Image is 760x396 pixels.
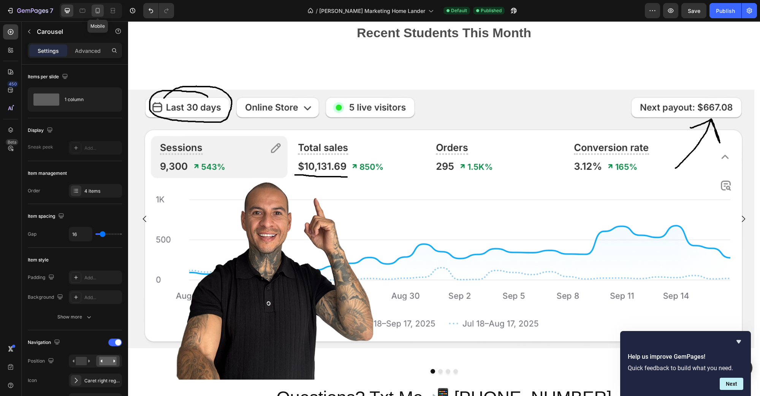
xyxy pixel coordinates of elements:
[28,377,37,384] div: Icon
[481,7,502,14] span: Published
[734,337,743,346] button: Hide survey
[28,187,40,194] div: Order
[84,377,120,384] div: Caret right regular
[628,364,743,372] p: Quick feedback to build what you need.
[451,7,467,14] span: Default
[316,7,318,15] span: /
[50,6,53,15] p: 7
[28,231,36,238] div: Gap
[318,348,322,352] button: Dot
[69,227,92,241] input: Auto
[688,8,700,14] span: Save
[28,257,49,263] div: Item style
[302,348,307,352] button: Dot
[84,294,120,301] div: Add...
[716,7,735,15] div: Publish
[143,3,174,18] div: Undo/Redo
[7,81,18,87] div: 450
[65,91,111,108] div: 1 column
[28,72,70,82] div: Items per slide
[28,144,53,150] div: Sneak peek
[28,170,67,177] div: Item management
[37,27,101,36] p: Carousel
[681,3,706,18] button: Save
[628,352,743,361] h2: Help us improve GemPages!
[84,188,120,195] div: 4 items
[28,310,122,324] button: Show more
[28,211,66,222] div: Item spacing
[84,274,120,281] div: Add...
[628,337,743,390] div: Help us improve GemPages!
[128,21,760,396] iframe: Design area
[38,47,59,55] p: Settings
[325,348,330,352] button: Dot
[709,3,741,18] button: Publish
[94,364,538,389] h2: Questions? Txt Me 📲 [PHONE_NUMBER]
[28,292,65,303] div: Background
[28,356,55,366] div: Position
[319,7,425,15] span: [PERSON_NAME] Marketing Home Lander
[6,139,18,145] div: Beta
[57,313,93,321] div: Show more
[605,187,626,208] button: Carousel Next Arrow
[720,378,743,390] button: Next question
[75,47,101,55] p: Advanced
[28,125,54,136] div: Display
[3,3,57,18] button: 7
[28,272,56,283] div: Padding
[310,348,315,352] button: Dot
[28,337,62,348] div: Navigation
